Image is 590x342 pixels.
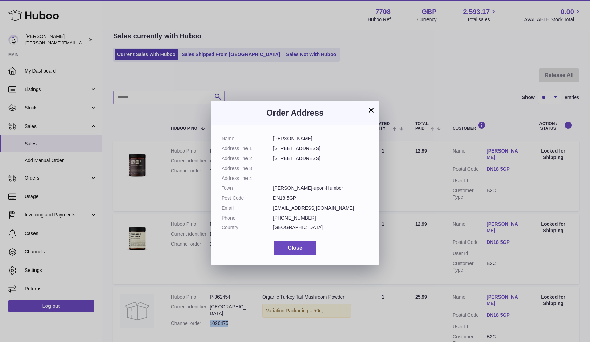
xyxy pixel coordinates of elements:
[273,205,369,211] dd: [EMAIL_ADDRESS][DOMAIN_NAME]
[222,185,273,192] dt: Town
[222,145,273,152] dt: Address line 1
[367,106,375,114] button: ×
[273,215,369,221] dd: [PHONE_NUMBER]
[222,205,273,211] dt: Email
[273,145,369,152] dd: [STREET_ADDRESS]
[274,241,316,255] button: Close
[287,245,303,251] span: Close
[273,224,369,231] dd: [GEOGRAPHIC_DATA]
[222,175,273,182] dt: Address line 4
[222,155,273,162] dt: Address line 2
[273,135,369,142] dd: [PERSON_NAME]
[222,165,273,172] dt: Address line 3
[273,195,369,201] dd: DN18 5GP
[222,135,273,142] dt: Name
[273,185,369,192] dd: [PERSON_NAME]-upon-Humber
[222,195,273,201] dt: Post Code
[222,215,273,221] dt: Phone
[222,224,273,231] dt: Country
[273,155,369,162] dd: [STREET_ADDRESS]
[222,107,368,118] h3: Order Address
